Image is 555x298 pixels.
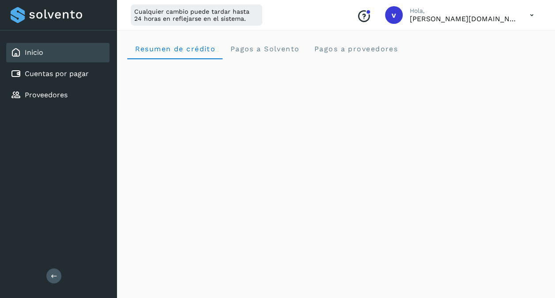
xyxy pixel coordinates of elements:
div: Proveedores [6,85,109,105]
span: Pagos a proveedores [313,45,398,53]
p: victor.al@alvixlogistic.com [410,15,516,23]
a: Inicio [25,48,43,57]
div: Cualquier cambio puede tardar hasta 24 horas en reflejarse en el sistema. [131,4,262,26]
a: Proveedores [25,91,68,99]
a: Cuentas por pagar [25,69,89,78]
span: Pagos a Solvento [230,45,299,53]
p: Hola, [410,7,516,15]
div: Inicio [6,43,109,62]
div: Cuentas por pagar [6,64,109,84]
span: Resumen de crédito [134,45,215,53]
